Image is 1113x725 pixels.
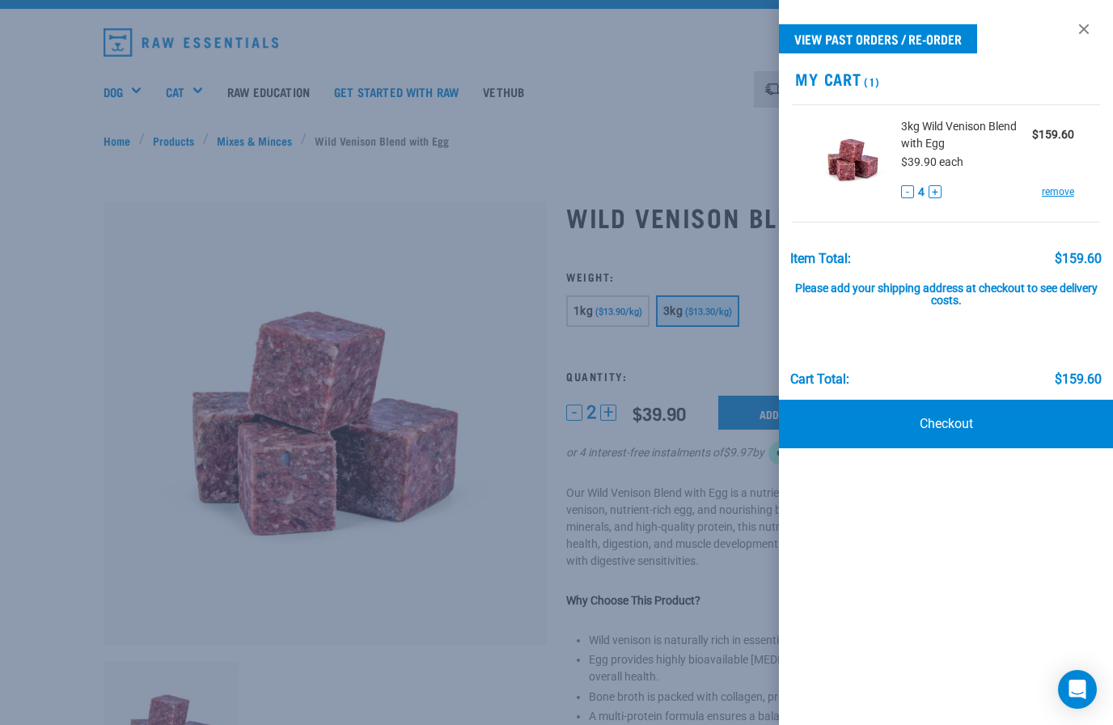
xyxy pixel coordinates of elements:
span: 3kg Wild Venison Blend with Egg [901,118,1032,152]
span: $39.90 each [901,155,963,168]
h2: My Cart [779,70,1113,88]
div: Item Total: [790,252,851,266]
div: $159.60 [1055,252,1102,266]
a: remove [1042,184,1074,199]
div: Open Intercom Messenger [1058,670,1097,709]
img: Wild Venison Blend with Egg [818,118,889,201]
a: View past orders / re-order [779,24,977,53]
div: Please add your shipping address at checkout to see delivery costs. [790,266,1102,308]
a: Checkout [779,400,1113,448]
span: (1) [861,78,880,84]
button: - [901,185,914,198]
span: 4 [918,184,925,201]
strong: $159.60 [1032,128,1074,141]
div: $159.60 [1055,372,1102,387]
div: Cart total: [790,372,849,387]
button: + [929,185,942,198]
